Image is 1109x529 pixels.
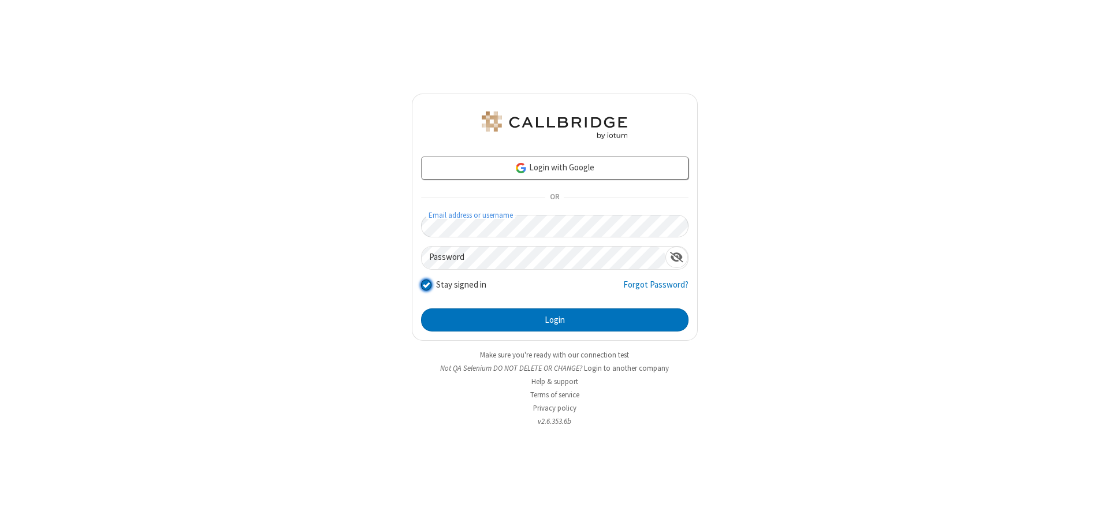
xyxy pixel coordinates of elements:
button: Login to another company [584,363,669,374]
label: Stay signed in [436,278,486,292]
span: OR [545,189,564,206]
a: Privacy policy [533,403,576,413]
li: v2.6.353.6b [412,416,698,427]
img: google-icon.png [515,162,527,174]
input: Password [422,247,665,269]
a: Help & support [531,377,578,386]
button: Login [421,308,689,331]
a: Login with Google [421,157,689,180]
a: Terms of service [530,390,579,400]
a: Make sure you're ready with our connection test [480,350,629,360]
div: Show password [665,247,688,268]
li: Not QA Selenium DO NOT DELETE OR CHANGE? [412,363,698,374]
a: Forgot Password? [623,278,689,300]
img: QA Selenium DO NOT DELETE OR CHANGE [479,111,630,139]
input: Email address or username [421,215,689,237]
